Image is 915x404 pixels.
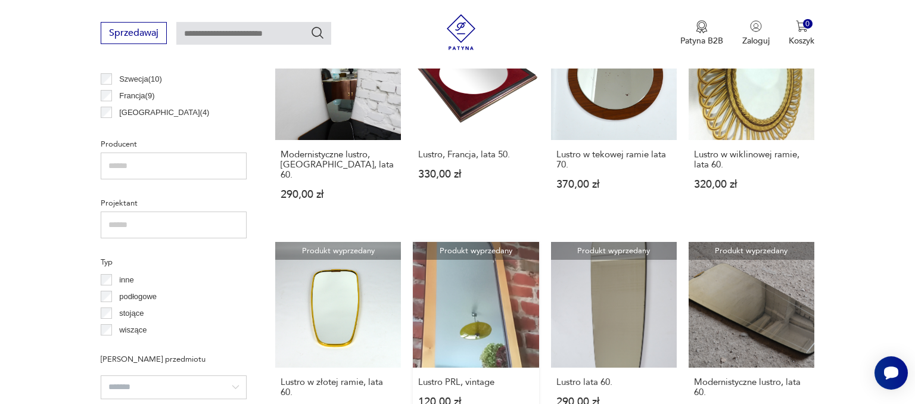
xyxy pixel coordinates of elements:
[750,20,762,32] img: Ikonka użytkownika
[275,14,401,222] a: Produkt wyprzedanyModernistyczne lustro, Niemcy, lata 60.Modernistyczne lustro, [GEOGRAPHIC_DATA]...
[119,324,147,337] p: wiszące
[101,30,167,38] a: Sprzedawaj
[789,20,814,46] button: 0Koszyk
[119,106,209,119] p: [GEOGRAPHIC_DATA] ( 4 )
[418,150,533,160] h3: Lustro, Francja, lata 50.
[101,197,247,210] p: Projektant
[443,14,479,50] img: Patyna - sklep z meblami i dekoracjami vintage
[789,35,814,46] p: Koszyk
[556,150,671,170] h3: Lustro w tekowej ramie lata 70.
[281,377,396,397] h3: Lustro w złotej ramie, lata 60.
[413,14,539,222] a: Produkt wyprzedanyLustro, Francja, lata 50.Lustro, Francja, lata 50.330,00 zł
[418,377,533,387] h3: Lustro PRL, vintage
[680,35,723,46] p: Patyna B2B
[281,150,396,180] h3: Modernistyczne lustro, [GEOGRAPHIC_DATA], lata 60.
[101,138,247,151] p: Producent
[742,35,770,46] p: Zaloguj
[680,20,723,46] a: Ikona medaluPatyna B2B
[101,22,167,44] button: Sprzedawaj
[680,20,723,46] button: Patyna B2B
[694,150,809,170] h3: Lustro w wiklinowej ramie, lata 60.
[119,307,144,320] p: stojące
[689,14,814,222] a: Produkt wyprzedanyLustro w wiklinowej ramie, lata 60.Lustro w wiklinowej ramie, lata 60.320,00 zł
[119,123,163,136] p: Hiszpania ( 4 )
[119,274,134,287] p: inne
[694,377,809,397] h3: Modernistyczne lustro, lata 60.
[310,26,325,40] button: Szukaj
[696,20,708,33] img: Ikona medalu
[281,189,396,200] p: 290,00 zł
[556,179,671,189] p: 370,00 zł
[803,19,813,29] div: 0
[551,14,677,222] a: Produkt wyprzedanyLustro w tekowej ramie lata 70.Lustro w tekowej ramie lata 70.370,00 zł
[101,256,247,269] p: Typ
[694,179,809,189] p: 320,00 zł
[556,377,671,387] h3: Lustro lata 60.
[119,73,162,86] p: Szwecja ( 10 )
[119,290,157,303] p: podłogowe
[101,353,247,366] p: [PERSON_NAME] przedmiotu
[119,89,154,102] p: Francja ( 9 )
[742,20,770,46] button: Zaloguj
[796,20,808,32] img: Ikona koszyka
[418,169,533,179] p: 330,00 zł
[874,356,908,390] iframe: Smartsupp widget button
